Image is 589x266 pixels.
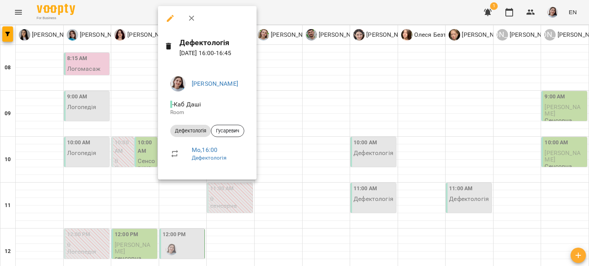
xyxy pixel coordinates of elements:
[192,80,238,87] a: [PERSON_NAME]
[170,101,203,108] span: - Каб Даші
[192,155,227,161] a: Дефектологія
[179,37,250,49] h6: Дефектологія
[192,146,217,153] a: Mo , 16:00
[170,127,211,134] span: Дефектологія
[170,109,244,116] p: Room
[211,125,244,137] div: Гусаревич
[170,76,186,91] img: 6242ec16dc90ad4268c72ceab8d6e351.jpeg
[211,127,244,134] span: Гусаревич
[179,49,250,58] p: [DATE] 16:00 - 16:45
